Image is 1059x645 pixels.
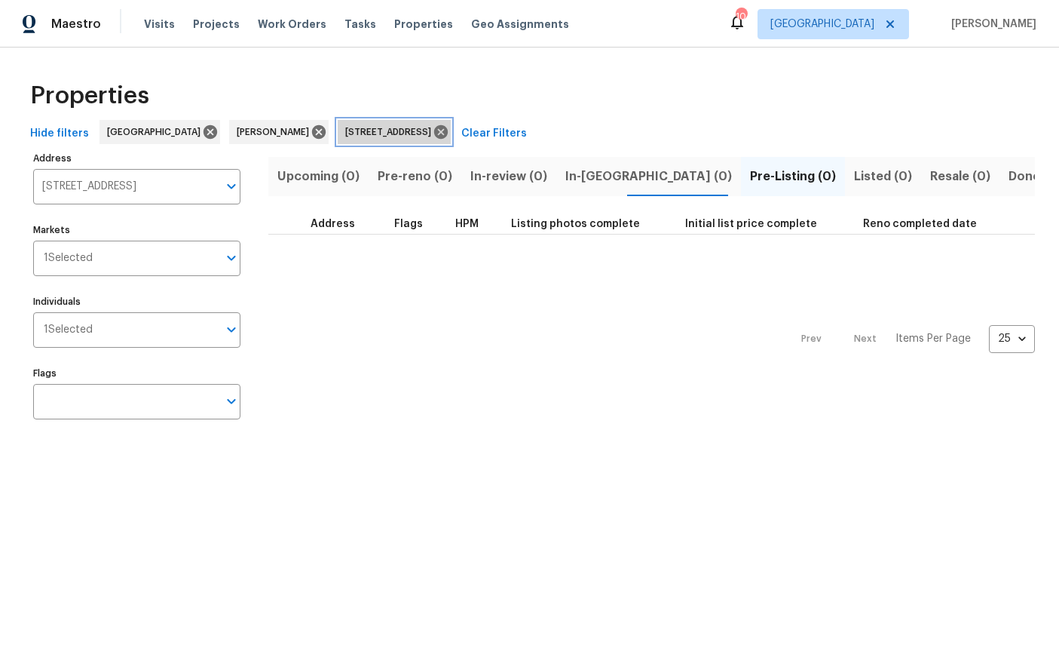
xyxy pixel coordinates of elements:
span: Pre-reno (0) [378,166,452,187]
span: [GEOGRAPHIC_DATA] [107,124,207,140]
label: Individuals [33,297,240,306]
div: [GEOGRAPHIC_DATA] [99,120,220,144]
button: Open [221,319,242,340]
p: Items Per Page [895,331,971,346]
div: 10 [736,9,746,24]
span: Hide filters [30,124,89,143]
span: HPM [455,219,479,229]
span: Work Orders [258,17,326,32]
span: 1 Selected [44,252,93,265]
span: Pre-Listing (0) [750,166,836,187]
button: Open [221,391,242,412]
span: In-[GEOGRAPHIC_DATA] (0) [565,166,732,187]
span: [STREET_ADDRESS] [345,124,437,140]
button: Open [221,176,242,197]
span: Initial list price complete [685,219,817,229]
button: Clear Filters [455,120,533,148]
span: Resale (0) [930,166,990,187]
div: 25 [989,319,1035,358]
span: [PERSON_NAME] [237,124,315,140]
span: Projects [193,17,240,32]
span: Done (1) [1008,166,1057,187]
span: Maestro [51,17,101,32]
span: Tasks [344,19,376,29]
div: [PERSON_NAME] [229,120,329,144]
span: [PERSON_NAME] [945,17,1036,32]
span: Reno completed date [863,219,977,229]
span: In-review (0) [470,166,547,187]
span: Listed (0) [854,166,912,187]
span: [GEOGRAPHIC_DATA] [770,17,874,32]
span: Properties [394,17,453,32]
span: Clear Filters [461,124,527,143]
span: Upcoming (0) [277,166,360,187]
span: Properties [30,88,149,103]
div: [STREET_ADDRESS] [338,120,451,144]
span: Visits [144,17,175,32]
button: Open [221,247,242,269]
label: Markets [33,226,240,235]
label: Flags [33,369,240,378]
span: Geo Assignments [471,17,569,32]
nav: Pagination Navigation [787,244,1035,435]
span: 1 Selected [44,324,93,336]
button: Hide filters [24,120,95,148]
label: Address [33,154,240,163]
span: Address [311,219,355,229]
span: Listing photos complete [511,219,640,229]
span: Flags [394,219,423,229]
